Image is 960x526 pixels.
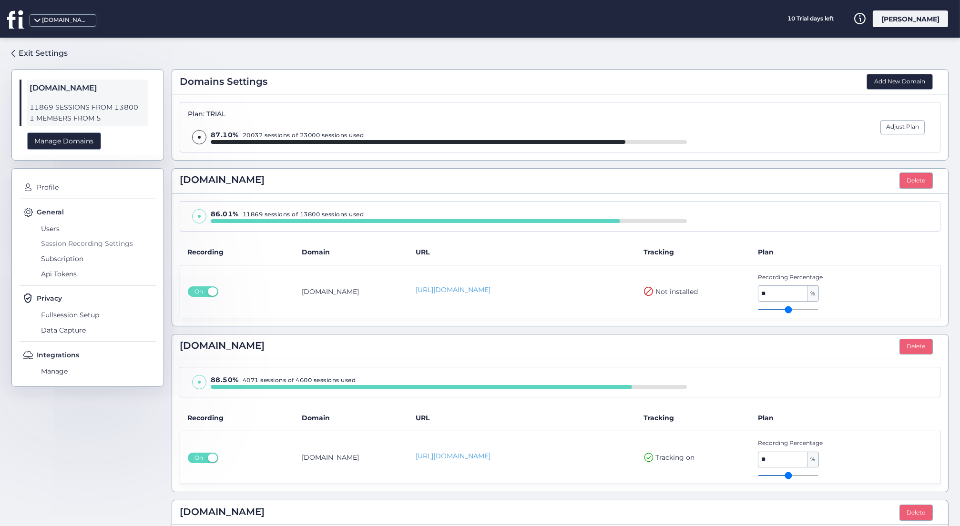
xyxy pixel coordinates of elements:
span: Domains Settings [180,74,267,89]
div: [PERSON_NAME] [873,10,948,27]
span: Recording Percentage [758,273,898,282]
div: Manage Domains [27,132,101,150]
span: Tracking on [656,452,695,463]
span: 86.01% [211,210,239,218]
span: % [807,286,818,301]
button: On [188,453,218,463]
button: Add New Domain [867,74,933,90]
span: [DOMAIN_NAME] [180,505,265,519]
div: 4071 sessions of 4600 sessions used [211,375,687,385]
th: Recording [180,239,294,265]
td: [DOMAIN_NAME] [294,431,408,484]
button: Delete [899,339,933,355]
span: On [191,453,206,463]
th: Plan [750,405,940,431]
th: Domain [294,405,408,431]
div: 20032 sessions of 23000 sessions used [211,130,687,140]
th: Tracking [636,405,750,431]
th: Plan [750,239,940,265]
div: [DOMAIN_NAME] [42,16,90,25]
div: Plan: TRIAL [188,110,687,119]
span: 87.10% [211,131,239,139]
span: Fullsession Setup [39,307,156,323]
span: Users [39,221,156,236]
a: [URL][DOMAIN_NAME] [416,285,629,295]
th: Recording [180,405,294,431]
th: Tracking [636,239,750,265]
span: [DOMAIN_NAME] [180,338,265,353]
th: URL [408,405,636,431]
button: Adjust Plan [880,120,925,134]
span: Profile [34,180,156,195]
span: On [191,286,206,297]
span: 88.50% [211,375,239,384]
a: Exit Settings [11,45,68,61]
span: General [37,207,64,217]
span: Privacy [37,293,62,303]
button: Delete [899,172,933,189]
span: Data Capture [39,323,156,338]
div: 11869 sessions of 13800 sessions used [211,209,687,219]
span: 1 MEMBERS FROM 5 [30,113,146,124]
th: Domain [294,239,408,265]
span: [DOMAIN_NAME] [180,172,265,187]
span: Manage [39,364,156,379]
div: 10 Trial days left [775,10,847,27]
th: URL [408,239,636,265]
span: Not installed [656,286,698,297]
span: Integrations [37,350,79,360]
span: Session Recording Settings [39,236,156,252]
span: % [807,452,818,467]
td: [DOMAIN_NAME] [294,265,408,318]
button: On [188,286,218,297]
span: [DOMAIN_NAME] [30,82,146,94]
span: Recording Percentage [758,439,898,448]
div: Exit Settings [19,47,68,59]
span: Subscription [39,251,156,266]
span: 11869 SESSIONS FROM 13800 [30,102,146,113]
button: Delete [899,505,933,521]
a: [URL][DOMAIN_NAME] [416,451,629,461]
span: Api Tokens [39,266,156,282]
